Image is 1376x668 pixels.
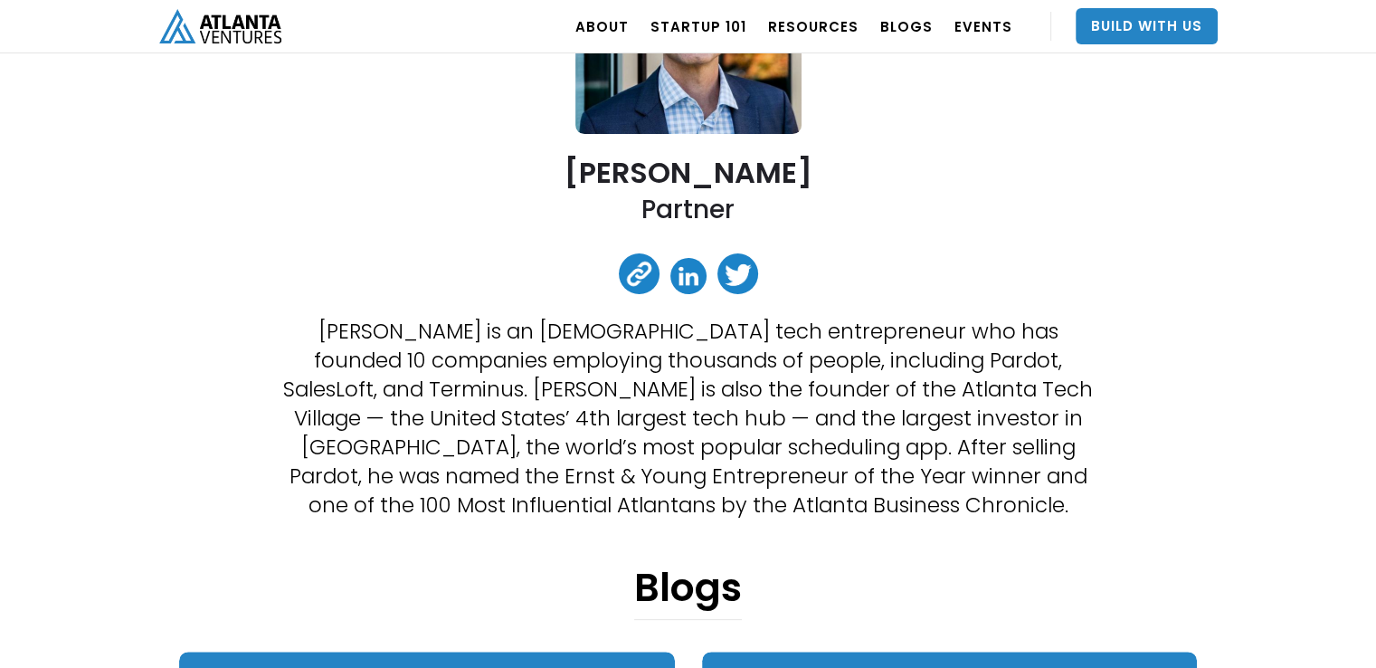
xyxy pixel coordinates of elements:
h2: Partner [641,193,735,226]
p: [PERSON_NAME] is an [DEMOGRAPHIC_DATA] tech entrepreneur who has founded 10 companies employing t... [281,317,1096,520]
a: Startup 101 [650,1,746,52]
h1: Blogs [634,565,742,620]
a: EVENTS [954,1,1012,52]
a: RESOURCES [768,1,859,52]
a: BLOGS [880,1,933,52]
a: Build With Us [1076,8,1218,44]
h2: [PERSON_NAME] [565,157,812,188]
a: ABOUT [575,1,629,52]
